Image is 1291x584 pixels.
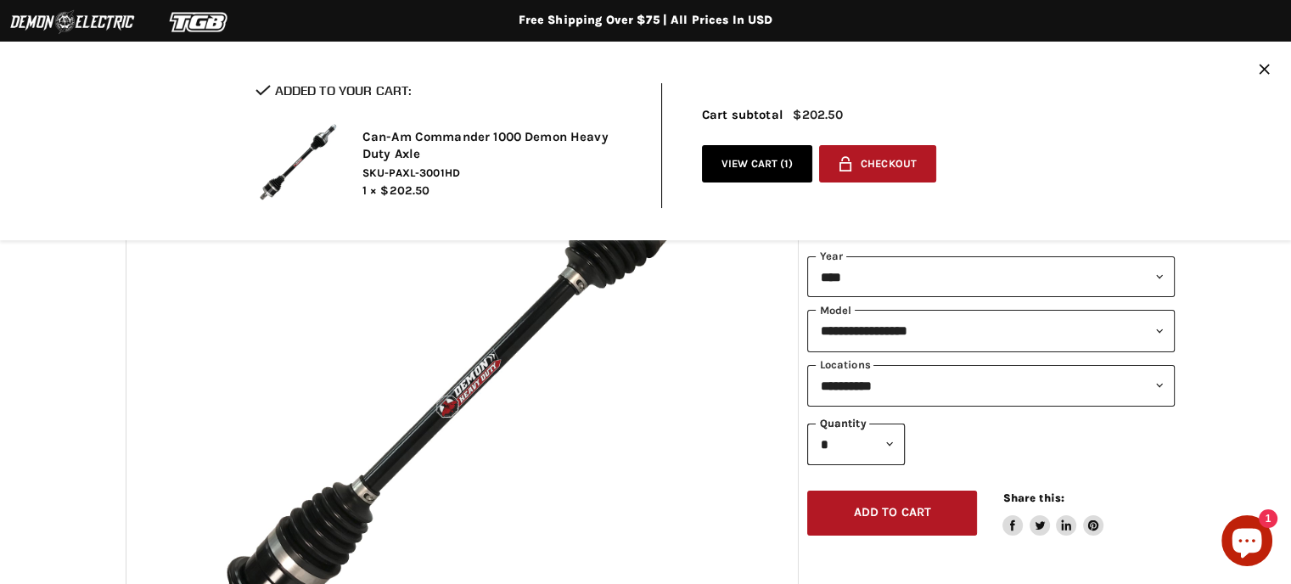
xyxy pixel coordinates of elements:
[362,183,377,198] span: 1 ×
[702,145,813,183] a: View cart (1)
[255,120,340,205] img: Can-Am Commander 1000 Demon Heavy Duty Axle
[702,107,783,122] span: Cart subtotal
[8,6,136,38] img: Demon Electric Logo 2
[1002,491,1103,536] aside: Share this:
[819,145,936,183] button: Checkout
[1002,491,1064,504] span: Share this:
[807,491,977,536] button: Add to cart
[854,505,932,519] span: Add to cart
[136,6,263,38] img: TGB Logo 2
[362,166,636,181] span: SKU-PAXL-3001HD
[784,157,789,170] span: 1
[793,108,843,122] span: $202.50
[807,365,1174,407] select: keys
[812,145,936,189] form: cart checkout
[362,129,636,162] h2: Can-Am Commander 1000 Demon Heavy Duty Axle
[807,256,1174,298] select: year
[807,310,1174,351] select: modal-name
[1216,515,1277,570] inbox-online-store-chat: Shopify online store chat
[807,424,905,465] select: Quantity
[255,83,636,98] h2: Added to your cart:
[1259,64,1270,78] button: Close
[861,158,917,171] span: Checkout
[380,183,429,198] span: $202.50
